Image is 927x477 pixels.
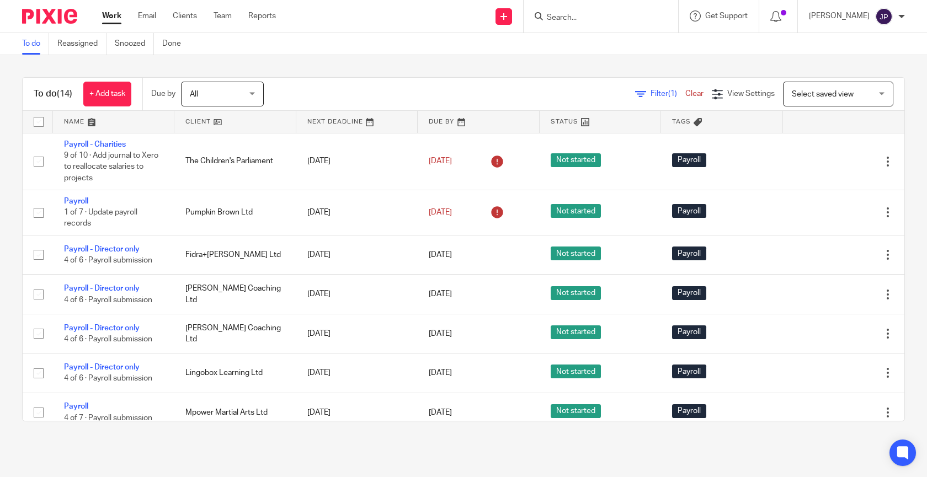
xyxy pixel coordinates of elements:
[429,157,452,165] span: [DATE]
[551,286,601,300] span: Not started
[672,365,706,378] span: Payroll
[64,285,140,292] a: Payroll - Director only
[551,204,601,218] span: Not started
[651,90,685,98] span: Filter
[64,208,137,228] span: 1 of 7 · Update payroll records
[551,246,601,260] span: Not started
[174,353,296,393] td: Lingobox Learning Ltd
[429,208,452,216] span: [DATE]
[248,10,276,22] a: Reports
[672,404,706,418] span: Payroll
[551,404,601,418] span: Not started
[57,89,72,98] span: (14)
[429,409,452,416] span: [DATE]
[672,325,706,339] span: Payroll
[174,275,296,314] td: [PERSON_NAME] Coaching Ltd
[809,10,870,22] p: [PERSON_NAME]
[685,90,704,98] a: Clear
[115,33,154,55] a: Snoozed
[64,335,152,343] span: 4 of 6 · Payroll submission
[64,152,158,182] span: 9 of 10 · Add journal to Xero to reallocate salaries to projects
[64,324,140,332] a: Payroll - Director only
[151,88,175,99] p: Due by
[64,245,140,253] a: Payroll - Director only
[174,393,296,432] td: Mpower Martial Arts Ltd
[174,314,296,353] td: [PERSON_NAME] Coaching Ltd
[429,291,452,298] span: [DATE]
[672,119,691,125] span: Tags
[429,251,452,259] span: [DATE]
[83,82,131,106] a: + Add task
[162,33,189,55] a: Done
[57,33,106,55] a: Reassigned
[64,403,88,410] a: Payroll
[138,10,156,22] a: Email
[296,314,418,353] td: [DATE]
[551,325,601,339] span: Not started
[64,375,152,383] span: 4 of 6 · Payroll submission
[173,10,197,22] a: Clients
[429,330,452,337] span: [DATE]
[296,353,418,393] td: [DATE]
[672,153,706,167] span: Payroll
[190,90,198,98] span: All
[672,246,706,260] span: Payroll
[64,414,152,422] span: 4 of 7 · Payroll submission
[705,12,748,20] span: Get Support
[668,90,677,98] span: (1)
[551,365,601,378] span: Not started
[296,133,418,190] td: [DATE]
[102,10,121,22] a: Work
[64,296,152,304] span: 4 of 6 · Payroll submission
[64,197,88,205] a: Payroll
[551,153,601,167] span: Not started
[214,10,232,22] a: Team
[296,235,418,275] td: [DATE]
[22,9,77,24] img: Pixie
[64,141,126,148] a: Payroll - Charities
[429,369,452,377] span: [DATE]
[672,204,706,218] span: Payroll
[296,275,418,314] td: [DATE]
[727,90,775,98] span: View Settings
[792,90,854,98] span: Select saved view
[174,133,296,190] td: The Children's Parliament
[22,33,49,55] a: To do
[875,8,893,25] img: svg%3E
[296,393,418,432] td: [DATE]
[546,13,645,23] input: Search
[174,190,296,235] td: Pumpkin Brown Ltd
[34,88,72,100] h1: To do
[64,363,140,371] a: Payroll - Director only
[672,286,706,300] span: Payroll
[296,190,418,235] td: [DATE]
[174,235,296,275] td: Fidra+[PERSON_NAME] Ltd
[64,256,152,264] span: 4 of 6 · Payroll submission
